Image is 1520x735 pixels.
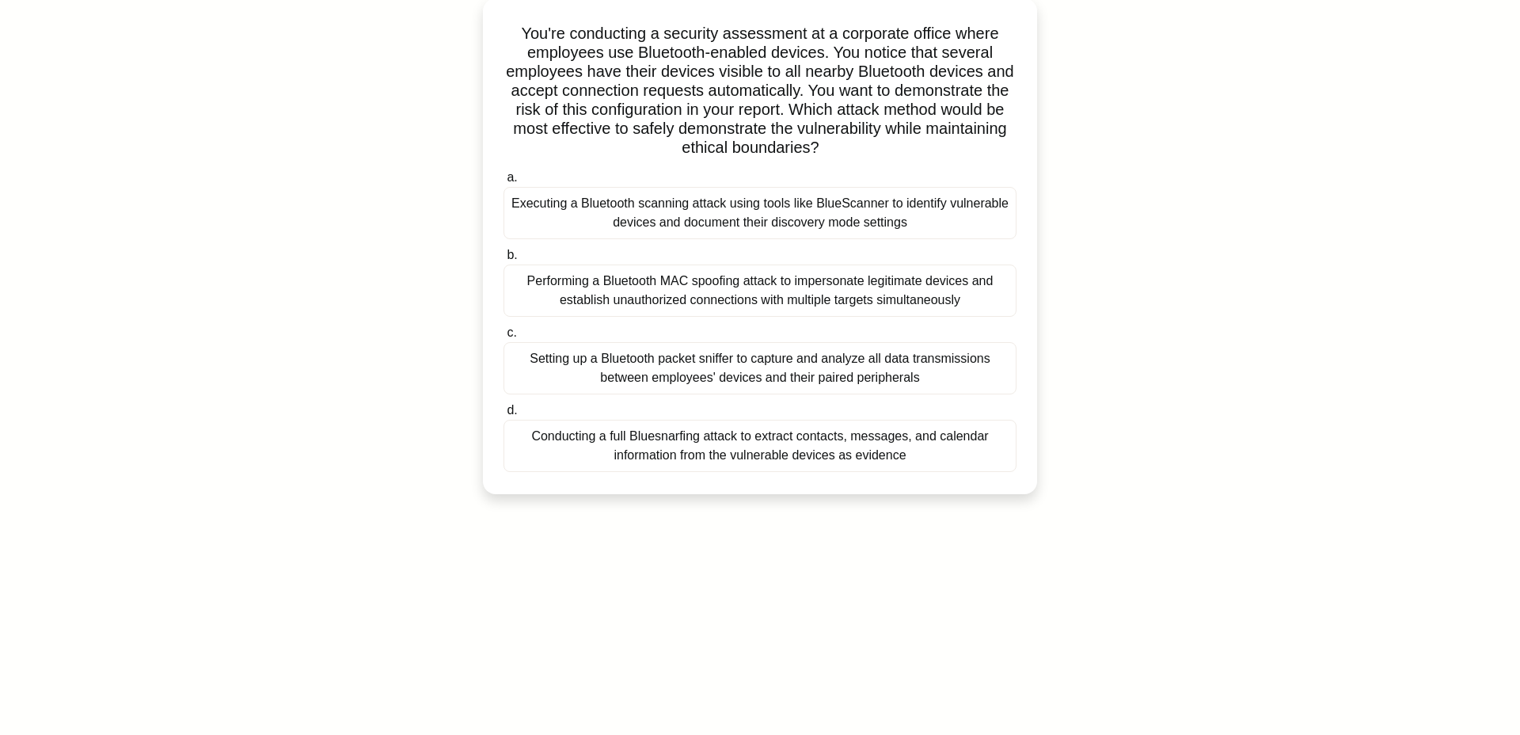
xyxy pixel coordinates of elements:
[507,170,517,184] span: a.
[502,24,1018,158] h5: You're conducting a security assessment at a corporate office where employees use Bluetooth-enabl...
[503,265,1016,317] div: Performing a Bluetooth MAC spoofing attack to impersonate legitimate devices and establish unauth...
[503,420,1016,472] div: Conducting a full Bluesnarfing attack to extract contacts, messages, and calendar information fro...
[507,326,516,339] span: c.
[503,187,1016,239] div: Executing a Bluetooth scanning attack using tools like BlueScanner to identify vulnerable devices...
[507,403,517,417] span: d.
[503,342,1016,394] div: Setting up a Bluetooth packet sniffer to capture and analyze all data transmissions between emplo...
[507,248,517,261] span: b.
